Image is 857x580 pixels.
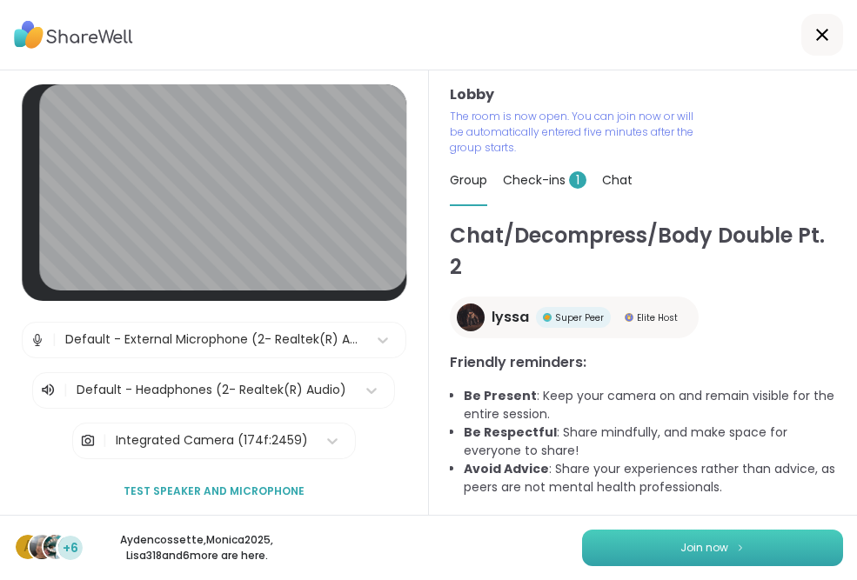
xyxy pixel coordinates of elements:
li: : Share your experiences rather than advice, as peers are not mental health professionals. [464,460,837,497]
span: Super Peer [555,311,604,324]
b: Avoid Advice [464,460,549,477]
li: : Keep your camera on and remain visible for the entire session. [464,387,837,423]
img: Elite Host [625,313,633,322]
span: 1 [569,171,586,189]
span: Group [450,171,487,189]
h1: Chat/Decompress/Body Double Pt. 2 [450,220,837,283]
div: Integrated Camera (174f:2459) [116,431,308,450]
span: | [52,323,57,357]
span: Check-ins [503,171,586,189]
span: +6 [63,539,78,557]
p: Aydencossette , Monica2025 , Lisa318 and 6 more are here. [99,532,294,563]
img: Microphone [30,323,45,357]
img: lyssa [457,303,485,331]
span: lyssa [492,307,529,328]
b: Be Present [464,387,537,404]
button: Test speaker and microphone [117,473,311,510]
span: | [64,380,68,401]
p: The room is now open. You can join now or will be automatically entered five minutes after the gr... [450,109,700,156]
img: Camera [80,423,96,458]
h3: Lobby [450,84,837,105]
a: lyssalyssaSuper PeerSuper PeerElite HostElite Host [450,297,699,338]
span: Test speaker and microphone [124,483,305,499]
img: ShareWell Logomark [735,543,746,552]
img: Super Peer [543,313,552,322]
span: A [23,536,33,558]
div: Default - External Microphone (2- Realtek(R) Audio) [65,330,358,349]
b: Be Respectful [464,423,557,441]
span: Elite Host [637,311,678,324]
span: Chat [602,171,633,189]
img: Monica2025 [30,535,54,559]
h3: Friendly reminders: [450,352,837,373]
li: : Share mindfully, and make space for everyone to share! [464,423,837,460]
button: Join now [582,530,843,566]
span: Join now [680,540,728,556]
span: | [103,423,107,458]
img: Lisa318 [44,535,68,559]
img: ShareWell Logo [14,15,133,55]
